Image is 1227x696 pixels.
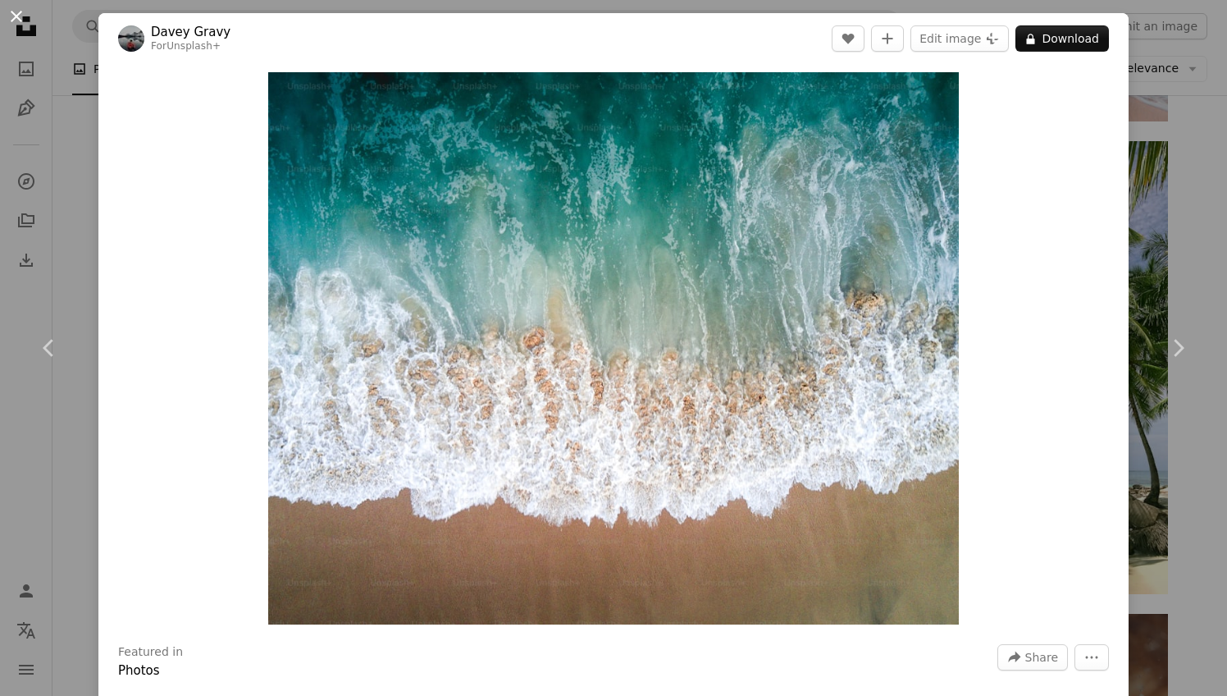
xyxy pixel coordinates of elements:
[118,25,144,52] img: Go to Davey Gravy's profile
[268,72,958,625] button: Zoom in on this image
[151,24,230,40] a: Davey Gravy
[151,40,230,53] div: For
[910,25,1009,52] button: Edit image
[118,663,160,678] a: Photos
[118,644,183,661] h3: Featured in
[1015,25,1109,52] button: Download
[997,644,1068,671] button: Share this image
[268,72,958,625] img: an aerial view of a beach with waves crashing on it
[871,25,904,52] button: Add to Collection
[166,40,221,52] a: Unsplash+
[832,25,864,52] button: Like
[1129,269,1227,427] a: Next
[1074,644,1109,671] button: More Actions
[1025,645,1058,670] span: Share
